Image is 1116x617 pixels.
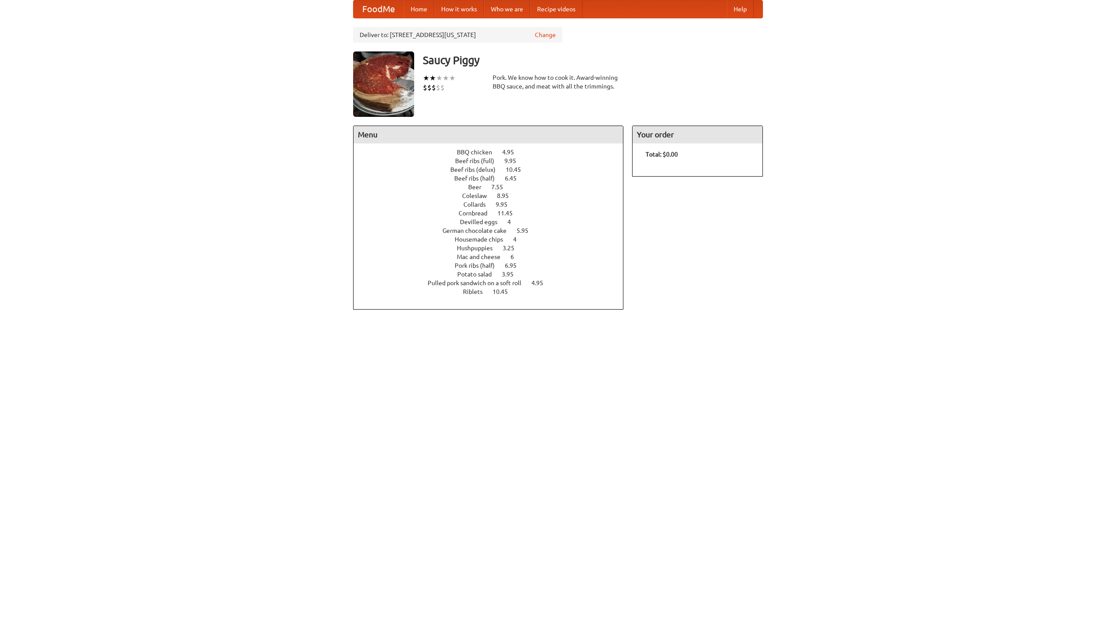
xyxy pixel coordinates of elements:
span: 7.55 [491,184,512,191]
span: 4 [507,218,520,225]
span: BBQ chicken [457,149,501,156]
span: 6 [510,253,523,260]
span: Pulled pork sandwich on a soft roll [428,280,530,286]
span: 9.95 [504,157,525,164]
span: Beef ribs (full) [455,157,503,164]
span: 6.45 [505,175,525,182]
a: Potato salad 3.95 [457,271,530,278]
span: Housemade chips [455,236,512,243]
a: Beef ribs (half) 6.45 [454,175,533,182]
h4: Menu [354,126,623,143]
a: Recipe videos [530,0,582,18]
a: Mac and cheese 6 [457,253,530,260]
span: Beer [468,184,490,191]
span: 3.25 [503,245,523,252]
a: Beef ribs (delux) 10.45 [450,166,537,173]
span: Beef ribs (half) [454,175,504,182]
li: $ [436,83,440,92]
span: Pork ribs (half) [455,262,504,269]
li: $ [432,83,436,92]
a: BBQ chicken 4.95 [457,149,530,156]
a: Devilled eggs 4 [460,218,527,225]
li: $ [427,83,432,92]
a: Who we are [484,0,530,18]
span: Riblets [463,288,491,295]
a: Beef ribs (full) 9.95 [455,157,532,164]
span: Beef ribs (delux) [450,166,504,173]
span: Coleslaw [462,192,496,199]
img: angular.jpg [353,51,414,117]
li: $ [423,83,427,92]
h4: Your order [633,126,762,143]
a: Cornbread 11.45 [459,210,529,217]
a: Hushpuppies 3.25 [457,245,531,252]
li: ★ [442,73,449,83]
a: Pork ribs (half) 6.95 [455,262,533,269]
a: How it works [434,0,484,18]
span: Cornbread [459,210,496,217]
li: ★ [423,73,429,83]
span: 10.45 [506,166,530,173]
span: Hushpuppies [457,245,501,252]
a: Collards 9.95 [463,201,524,208]
a: Housemade chips 4 [455,236,533,243]
li: ★ [449,73,456,83]
span: 11.45 [497,210,521,217]
span: 4.95 [531,280,552,286]
span: Potato salad [457,271,500,278]
span: 9.95 [496,201,516,208]
span: Mac and cheese [457,253,509,260]
a: Beer 7.55 [468,184,519,191]
a: Pulled pork sandwich on a soft roll 4.95 [428,280,559,286]
a: Change [535,31,556,39]
li: ★ [429,73,436,83]
a: Riblets 10.45 [463,288,524,295]
span: Devilled eggs [460,218,506,225]
a: Home [404,0,434,18]
span: 4 [513,236,525,243]
span: 5.95 [517,227,537,234]
span: 3.95 [502,271,522,278]
li: ★ [436,73,442,83]
h3: Saucy Piggy [423,51,763,69]
span: Collards [463,201,494,208]
span: 8.95 [497,192,517,199]
span: 6.95 [505,262,525,269]
b: Total: $0.00 [646,151,678,158]
div: Deliver to: [STREET_ADDRESS][US_STATE] [353,27,562,43]
span: German chocolate cake [442,227,515,234]
a: Coleslaw 8.95 [462,192,525,199]
span: 10.45 [493,288,517,295]
a: FoodMe [354,0,404,18]
li: $ [440,83,445,92]
a: Help [727,0,754,18]
a: German chocolate cake 5.95 [442,227,544,234]
span: 4.95 [502,149,523,156]
div: Pork. We know how to cook it. Award-winning BBQ sauce, and meat with all the trimmings. [493,73,623,91]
